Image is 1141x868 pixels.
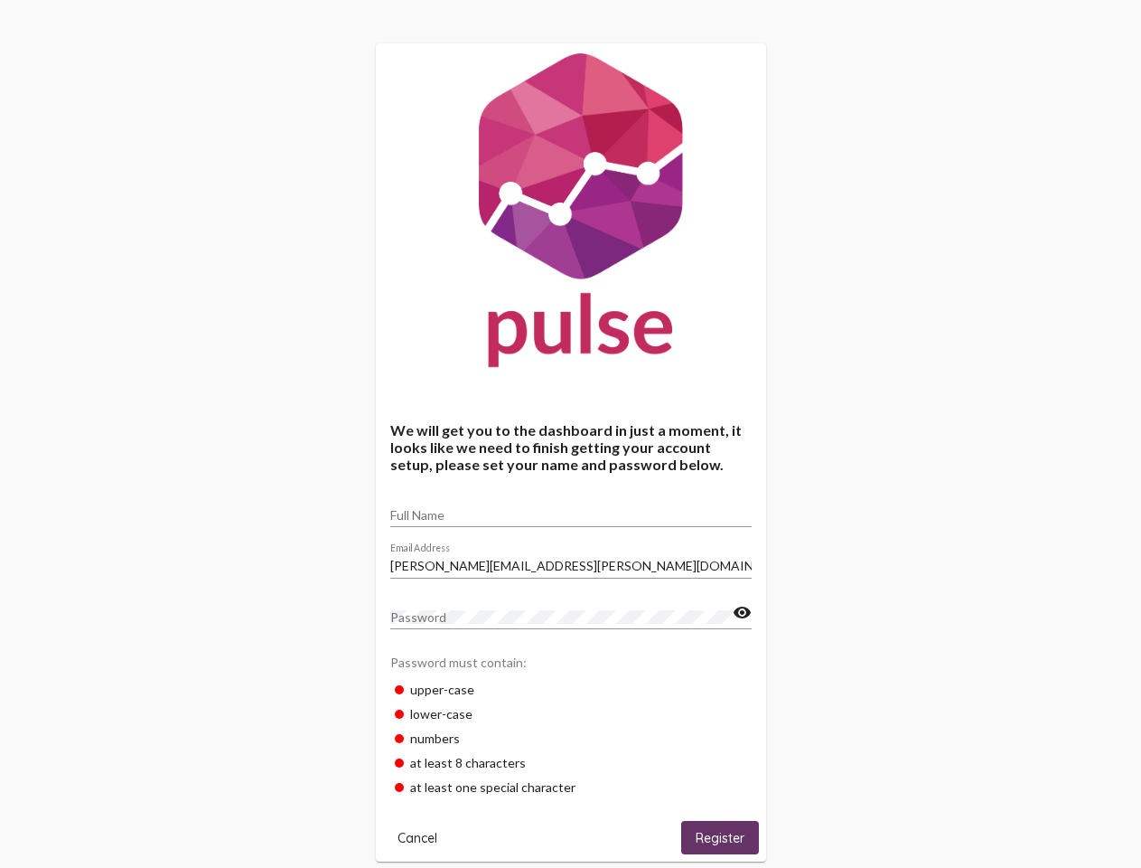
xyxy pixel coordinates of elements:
[733,602,752,624] mat-icon: visibility
[390,726,752,750] div: numbers
[390,677,752,702] div: upper-case
[383,821,452,854] button: Cancel
[390,646,752,677] div: Password must contain:
[376,43,766,385] img: Pulse For Good Logo
[681,821,759,854] button: Register
[390,702,752,726] div: lower-case
[390,421,752,473] h4: We will get you to the dashboard in just a moment, it looks like we need to finish getting your a...
[397,830,437,846] span: Cancel
[390,750,752,775] div: at least 8 characters
[390,775,752,799] div: at least one special character
[696,830,744,846] span: Register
